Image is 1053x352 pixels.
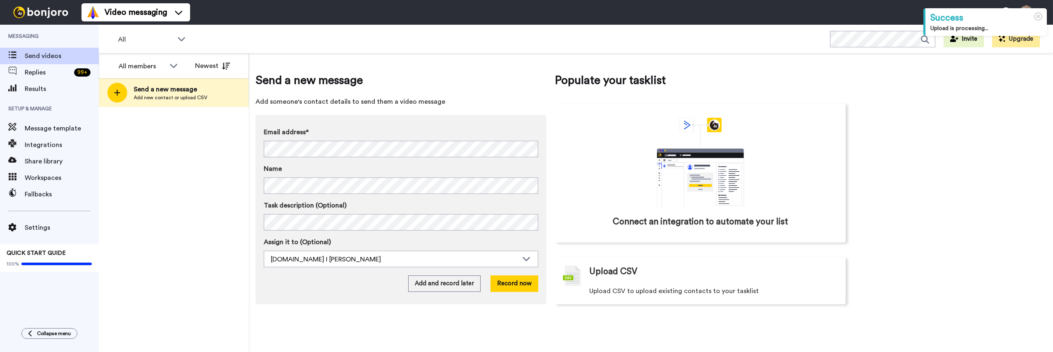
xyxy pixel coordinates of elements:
img: bj-logo-header-white.svg [10,7,72,18]
button: Record now [490,275,538,292]
span: Upload CSV [589,266,637,278]
span: Add new contact or upload CSV [134,94,207,101]
span: Message template [25,124,99,133]
span: Name [264,164,282,174]
div: Success [930,12,1042,24]
div: All members [119,61,165,71]
span: Integrations [25,140,99,150]
span: All [118,35,173,44]
button: Newest [189,58,236,74]
span: 100% [7,261,19,267]
button: Upgrade [992,31,1040,47]
img: vm-color.svg [86,6,100,19]
div: Upload is processing... [930,24,1042,33]
span: Workspaces [25,173,99,183]
span: Share library [25,156,99,166]
span: Send a new message [134,84,207,94]
img: csv-grey.png [563,266,581,286]
button: Collapse menu [21,328,77,339]
div: animation [639,118,762,207]
span: Send a new message [256,72,546,89]
span: Results [25,84,99,94]
span: Connect an integration to automate your list [613,216,788,228]
div: [DOMAIN_NAME] I [PERSON_NAME] [271,254,518,264]
label: Assign it to (Optional) [264,237,538,247]
span: Settings [25,223,99,233]
span: Upload CSV to upload existing contacts to your tasklist [589,286,759,296]
label: Task description (Optional) [264,200,538,210]
span: Fallbacks [25,189,99,199]
span: Populate your tasklist [555,72,846,89]
span: Add someone's contact details to send them a video message [256,97,546,107]
span: Send videos [25,51,99,61]
label: Email address* [264,127,538,137]
button: Invite [944,31,984,47]
span: Collapse menu [37,330,71,337]
span: QUICK START GUIDE [7,250,66,256]
span: Video messaging [105,7,167,18]
div: 99 + [74,68,91,77]
span: Replies [25,68,71,77]
button: Add and record later [408,275,481,292]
